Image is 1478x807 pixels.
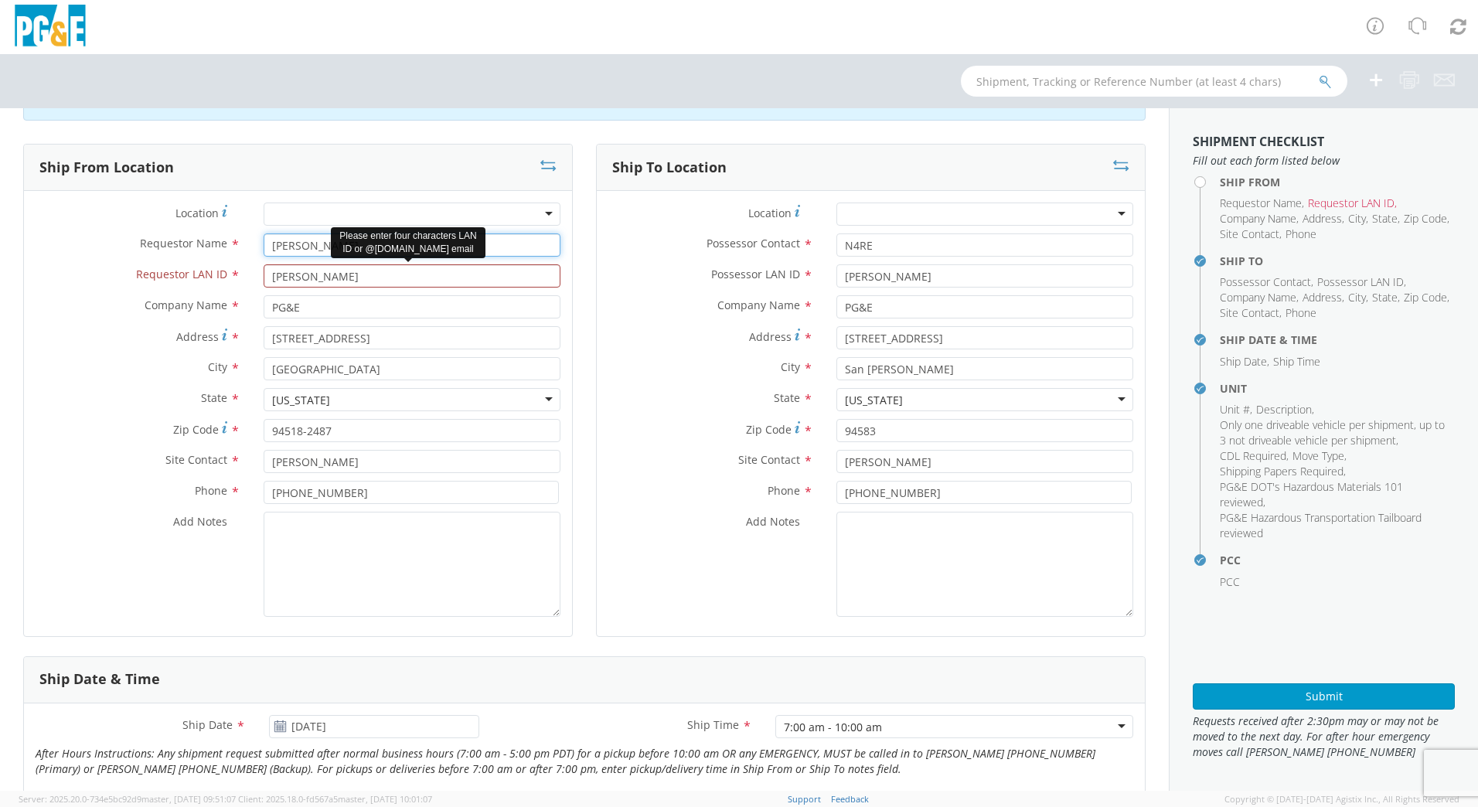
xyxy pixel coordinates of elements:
li: , [1348,211,1368,226]
span: Address [1303,211,1342,226]
img: pge-logo-06675f144f4cfa6a6814.png [12,5,89,50]
span: Add Notes [746,514,800,529]
span: Location [748,206,792,220]
a: Feedback [831,793,869,805]
span: Add Notes [173,514,227,529]
span: Phone [768,483,800,498]
li: , [1220,479,1451,510]
strong: Shipment Checklist [1193,133,1324,150]
span: Possessor Contact [707,236,800,250]
span: Company Name [145,298,227,312]
div: Please enter four characters LAN ID or @[DOMAIN_NAME] email [331,227,485,258]
li: , [1220,305,1282,321]
span: Phone [195,483,227,498]
h4: Ship From [1220,176,1455,188]
span: Address [749,329,792,344]
li: , [1220,274,1313,290]
li: , [1317,274,1406,290]
span: Company Name [1220,290,1296,305]
span: Unit # [1220,402,1250,417]
li: , [1220,448,1289,464]
span: State [1372,211,1398,226]
span: Address [176,329,219,344]
li: , [1220,402,1252,417]
span: Description [1256,402,1312,417]
span: Possessor LAN ID [711,267,800,281]
span: State [1372,290,1398,305]
h4: Ship Date & Time [1220,334,1455,346]
span: Site Contact [165,452,227,467]
span: Move Type [1292,448,1344,463]
span: master, [DATE] 10:01:07 [338,793,432,805]
li: , [1404,211,1449,226]
li: , [1220,226,1282,242]
li: , [1372,290,1400,305]
span: City [1348,290,1366,305]
span: Zip Code [1404,290,1447,305]
h4: Ship To [1220,255,1455,267]
li: , [1220,417,1451,448]
li: , [1220,354,1269,369]
span: Company Name [717,298,800,312]
h3: Ship From Location [39,160,174,175]
div: [US_STATE] [272,393,330,408]
h3: Ship Date & Time [39,672,160,687]
span: Requestor LAN ID [1308,196,1395,210]
li: , [1404,290,1449,305]
span: Requests received after 2:30pm may or may not be moved to the next day. For after hour emergency ... [1193,713,1455,760]
li: , [1220,464,1346,479]
span: PG&E DOT's Hazardous Materials 101 reviewed [1220,479,1403,509]
span: Requestor Name [1220,196,1302,210]
li: , [1348,290,1368,305]
span: Possessor LAN ID [1317,274,1404,289]
span: PCC [1220,574,1240,589]
li: , [1372,211,1400,226]
li: , [1256,402,1314,417]
span: PG&E Hazardous Transportation Tailboard reviewed [1220,510,1422,540]
span: Company Name [1220,211,1296,226]
span: City [208,359,227,374]
h4: Unit [1220,383,1455,394]
li: , [1220,196,1304,211]
span: Ship Date [182,717,233,732]
span: Site Contact [1220,226,1279,241]
li: , [1220,211,1299,226]
i: After Hours Instructions: Any shipment request submitted after normal business hours (7:00 am - 5... [36,746,1095,776]
span: Zip Code [1404,211,1447,226]
h3: Ship To Location [612,160,727,175]
span: Shipping Papers Required [1220,464,1343,478]
span: Fill out each form listed below [1193,153,1455,169]
span: Copyright © [DATE]-[DATE] Agistix Inc., All Rights Reserved [1224,793,1459,805]
span: Possessor Contact [1220,274,1311,289]
span: City [781,359,800,374]
li: , [1303,290,1344,305]
span: Client: 2025.18.0-fd567a5 [238,793,432,805]
span: Site Contact [738,452,800,467]
div: [US_STATE] [845,393,903,408]
span: Requestor LAN ID [136,267,227,281]
span: Requestor Name [140,236,227,250]
span: Zip Code [746,422,792,437]
span: Site Contact [1220,305,1279,320]
span: master, [DATE] 09:51:07 [141,793,236,805]
span: Server: 2025.20.0-734e5bc92d9 [19,793,236,805]
span: Phone [1286,226,1316,241]
span: Ship Time [687,717,739,732]
span: State [774,390,800,405]
span: Zip Code [173,422,219,437]
span: CDL Required [1220,448,1286,463]
li: , [1308,196,1397,211]
span: Ship Date [1220,354,1267,369]
span: Ship Time [1273,354,1320,369]
h4: PCC [1220,554,1455,566]
span: State [201,390,227,405]
button: Submit [1193,683,1455,710]
a: Support [788,793,821,805]
span: Only one driveable vehicle per shipment, up to 3 not driveable vehicle per shipment [1220,417,1445,448]
li: , [1220,290,1299,305]
input: Shipment, Tracking or Reference Number (at least 4 chars) [961,66,1347,97]
span: Location [175,206,219,220]
li: , [1292,448,1347,464]
span: Phone [1286,305,1316,320]
div: 7:00 am - 10:00 am [784,720,882,735]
